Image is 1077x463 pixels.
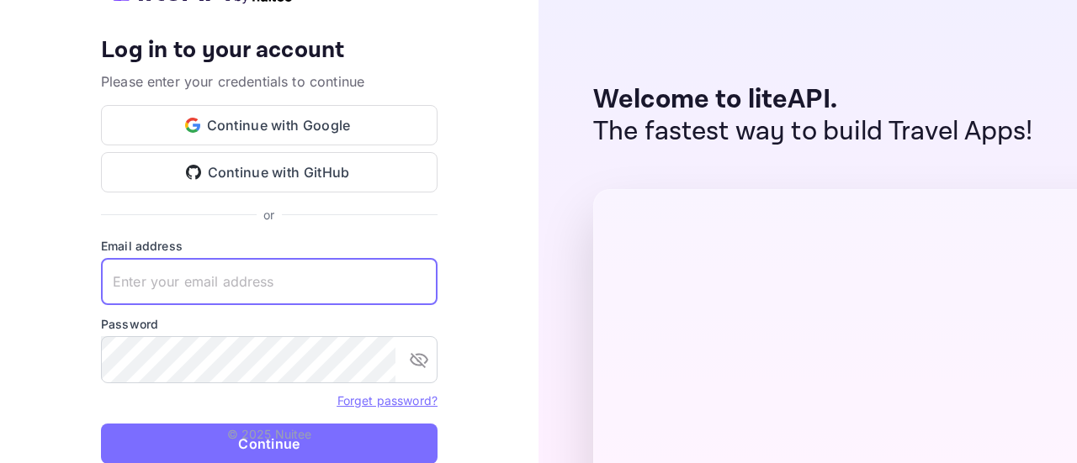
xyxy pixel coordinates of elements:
label: Email address [101,237,438,255]
button: toggle password visibility [402,343,436,376]
a: Forget password? [337,392,438,408]
p: The fastest way to build Travel Apps! [593,116,1033,148]
a: Forget password? [337,393,438,408]
p: Please enter your credentials to continue [101,71,438,92]
p: or [263,206,274,224]
p: Welcome to liteAPI. [593,84,1033,116]
input: Enter your email address [101,258,438,305]
p: © 2025 Nuitee [227,425,312,443]
h4: Log in to your account [101,36,438,66]
button: Continue with GitHub [101,152,438,192]
button: Continue with Google [101,105,438,145]
label: Password [101,315,438,333]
